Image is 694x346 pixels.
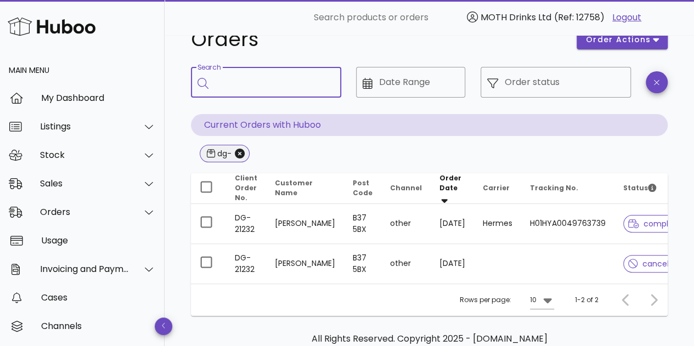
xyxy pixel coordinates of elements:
h1: Orders [191,30,563,49]
label: Search [198,64,221,72]
div: Cases [41,292,156,303]
span: cancelled [628,260,680,268]
th: Customer Name [266,173,344,204]
th: Post Code [344,173,381,204]
span: Status [623,183,656,192]
div: Usage [41,235,156,246]
td: other [381,204,431,244]
div: My Dashboard [41,93,156,103]
td: Hermes [474,204,521,244]
div: Rows per page: [460,284,554,316]
img: Huboo Logo [8,15,95,38]
div: Listings [40,121,129,132]
p: Current Orders with Huboo [191,114,668,136]
td: B37 5BX [344,204,381,244]
td: DG-21232 [226,244,266,283]
span: Post Code [353,178,373,197]
td: other [381,244,431,283]
button: Close [235,149,245,158]
p: All Rights Reserved. Copyright 2025 - [DOMAIN_NAME] [200,332,659,345]
span: order actions [585,34,651,46]
div: Stock [40,150,129,160]
th: Channel [381,173,431,204]
td: [PERSON_NAME] [266,204,344,244]
td: B37 5BX [344,244,381,283]
span: (Ref: 12758) [554,11,605,24]
span: Customer Name [275,178,313,197]
th: Carrier [474,173,521,204]
span: MOTH Drinks Ltd [481,11,551,24]
td: H01HYA0049763739 [521,204,614,244]
td: [PERSON_NAME] [266,244,344,283]
div: Invoicing and Payments [40,264,129,274]
div: Sales [40,178,129,189]
div: Orders [40,207,129,217]
button: order actions [577,30,668,49]
span: Carrier [483,183,510,192]
th: Tracking No. [521,173,614,204]
td: [DATE] [431,204,474,244]
th: Order Date: Sorted descending. Activate to remove sorting. [431,173,474,204]
div: 1-2 of 2 [575,295,599,305]
span: Tracking No. [530,183,578,192]
div: 10 [530,295,537,305]
a: Logout [612,11,641,24]
span: Channel [390,183,422,192]
div: dg- [215,148,232,159]
span: complete [628,220,681,228]
div: Channels [41,321,156,331]
div: 10Rows per page: [530,291,554,309]
th: Client Order No. [226,173,266,204]
td: DG-21232 [226,204,266,244]
td: [DATE] [431,244,474,283]
span: Client Order No. [235,173,257,202]
span: Order Date [439,173,461,192]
